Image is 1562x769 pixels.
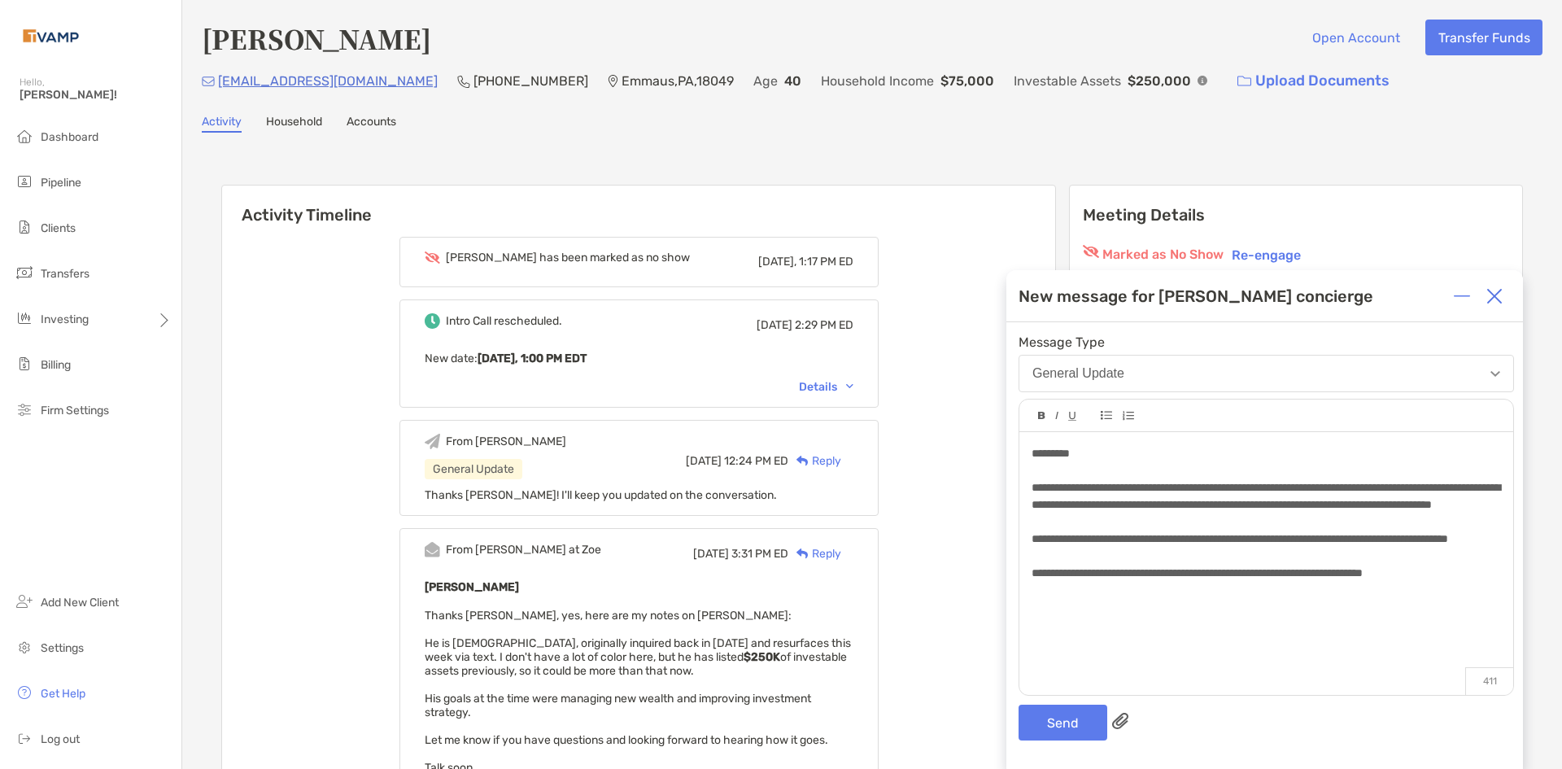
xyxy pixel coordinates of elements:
[758,255,796,269] span: [DATE],
[41,312,89,326] span: Investing
[446,314,562,328] div: Intro Call rescheduled.
[1032,366,1124,381] div: General Update
[446,251,690,264] div: [PERSON_NAME] has been marked as no show
[1128,71,1191,91] p: $250,000
[1068,412,1076,421] img: Editor control icon
[425,251,440,264] img: Event icon
[425,313,440,329] img: Event icon
[795,318,853,332] span: 2:29 PM ED
[15,172,34,191] img: pipeline icon
[1454,288,1470,304] img: Expand or collapse
[425,348,853,369] p: New date :
[796,548,809,559] img: Reply icon
[608,75,618,88] img: Location Icon
[41,687,85,701] span: Get Help
[1038,412,1045,420] img: Editor control icon
[1299,20,1412,55] button: Open Account
[1227,245,1306,264] button: Re-engage
[15,400,34,419] img: firm-settings icon
[41,404,109,417] span: Firm Settings
[202,115,242,133] a: Activity
[15,683,34,702] img: get-help icon
[731,547,788,561] span: 3:31 PM ED
[15,126,34,146] img: dashboard icon
[622,71,734,91] p: Emmaus , PA , 18049
[1019,705,1107,741] button: Send
[41,596,119,610] span: Add New Client
[1019,286,1373,306] div: New message for [PERSON_NAME] concierge
[846,384,853,389] img: Chevron icon
[1014,71,1121,91] p: Investable Assets
[940,71,994,91] p: $75,000
[218,71,438,91] p: [EMAIL_ADDRESS][DOMAIN_NAME]
[20,88,172,102] span: [PERSON_NAME]!
[757,318,792,332] span: [DATE]
[41,130,98,144] span: Dashboard
[796,456,809,466] img: Reply icon
[41,641,84,655] span: Settings
[1465,667,1513,695] p: 411
[202,20,431,57] h4: [PERSON_NAME]
[41,176,81,190] span: Pipeline
[1112,713,1128,729] img: paperclip attachments
[1083,245,1099,258] img: red eyr
[15,637,34,657] img: settings icon
[478,352,587,365] b: [DATE], 1:00 PM EDT
[15,308,34,328] img: investing icon
[347,115,396,133] a: Accounts
[1486,288,1503,304] img: Close
[446,435,566,448] div: From [PERSON_NAME]
[1490,371,1500,377] img: Open dropdown arrow
[15,263,34,282] img: transfers icon
[1019,334,1514,350] span: Message Type
[686,454,722,468] span: [DATE]
[799,380,853,394] div: Details
[744,650,780,664] strong: $250K
[41,221,76,235] span: Clients
[788,452,841,470] div: Reply
[202,76,215,86] img: Email Icon
[457,75,470,88] img: Phone Icon
[222,186,1055,225] h6: Activity Timeline
[425,580,519,594] b: [PERSON_NAME]
[41,358,71,372] span: Billing
[1122,411,1134,421] img: Editor control icon
[1101,411,1112,420] img: Editor control icon
[753,71,778,91] p: Age
[41,267,89,281] span: Transfers
[473,71,588,91] p: [PHONE_NUMBER]
[693,547,729,561] span: [DATE]
[1083,205,1509,225] p: Meeting Details
[1055,412,1058,420] img: Editor control icon
[20,7,82,65] img: Zoe Logo
[1227,63,1400,98] a: Upload Documents
[15,592,34,611] img: add_new_client icon
[446,543,601,557] div: From [PERSON_NAME] at Zoe
[425,542,440,557] img: Event icon
[425,459,522,479] div: General Update
[1425,20,1542,55] button: Transfer Funds
[41,732,80,746] span: Log out
[1237,76,1251,87] img: button icon
[15,217,34,237] img: clients icon
[1198,76,1207,85] img: Info Icon
[1019,355,1514,392] button: General Update
[784,71,801,91] p: 40
[799,255,853,269] span: 1:17 PM ED
[266,115,322,133] a: Household
[15,354,34,374] img: billing icon
[425,434,440,449] img: Event icon
[724,454,788,468] span: 12:24 PM ED
[788,545,841,562] div: Reply
[821,71,934,91] p: Household Income
[425,488,777,502] span: Thanks [PERSON_NAME]! I'll keep you updated on the conversation.
[1102,245,1224,264] p: Marked as No Show
[15,728,34,748] img: logout icon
